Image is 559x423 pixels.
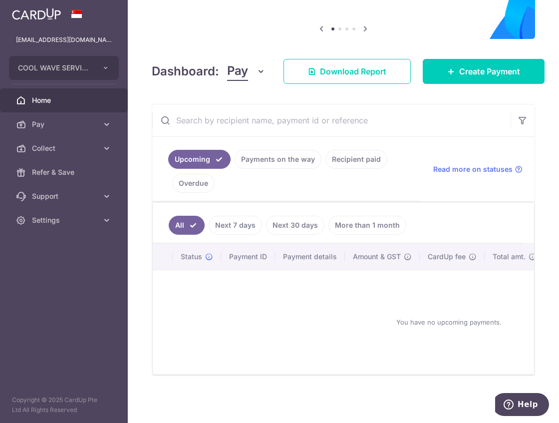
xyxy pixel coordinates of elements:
[32,95,98,105] span: Home
[32,167,98,177] span: Refer & Save
[152,62,219,80] h4: Dashboard:
[495,393,549,418] iframe: Opens a widget where you can find more information
[221,244,275,270] th: Payment ID
[428,252,466,262] span: CardUp fee
[32,143,98,153] span: Collect
[227,62,248,81] span: Pay
[493,252,526,262] span: Total amt.
[169,216,205,235] a: All
[181,252,202,262] span: Status
[433,164,523,174] a: Read more on statuses
[18,63,92,73] span: COOL WAVE SERVICES
[209,216,262,235] a: Next 7 days
[32,119,98,129] span: Pay
[423,59,545,84] a: Create Payment
[172,174,215,193] a: Overdue
[12,8,61,20] img: CardUp
[266,216,324,235] a: Next 30 days
[16,35,112,45] p: [EMAIL_ADDRESS][DOMAIN_NAME]
[168,150,231,169] a: Upcoming
[275,244,345,270] th: Payment details
[433,164,513,174] span: Read more on statuses
[235,150,321,169] a: Payments on the way
[353,252,401,262] span: Amount & GST
[325,150,387,169] a: Recipient paid
[152,104,511,136] input: Search by recipient name, payment id or reference
[320,65,386,77] span: Download Report
[32,215,98,225] span: Settings
[459,65,520,77] span: Create Payment
[9,56,119,80] button: COOL WAVE SERVICES
[328,216,406,235] a: More than 1 month
[227,62,266,81] button: Pay
[32,191,98,201] span: Support
[283,59,411,84] a: Download Report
